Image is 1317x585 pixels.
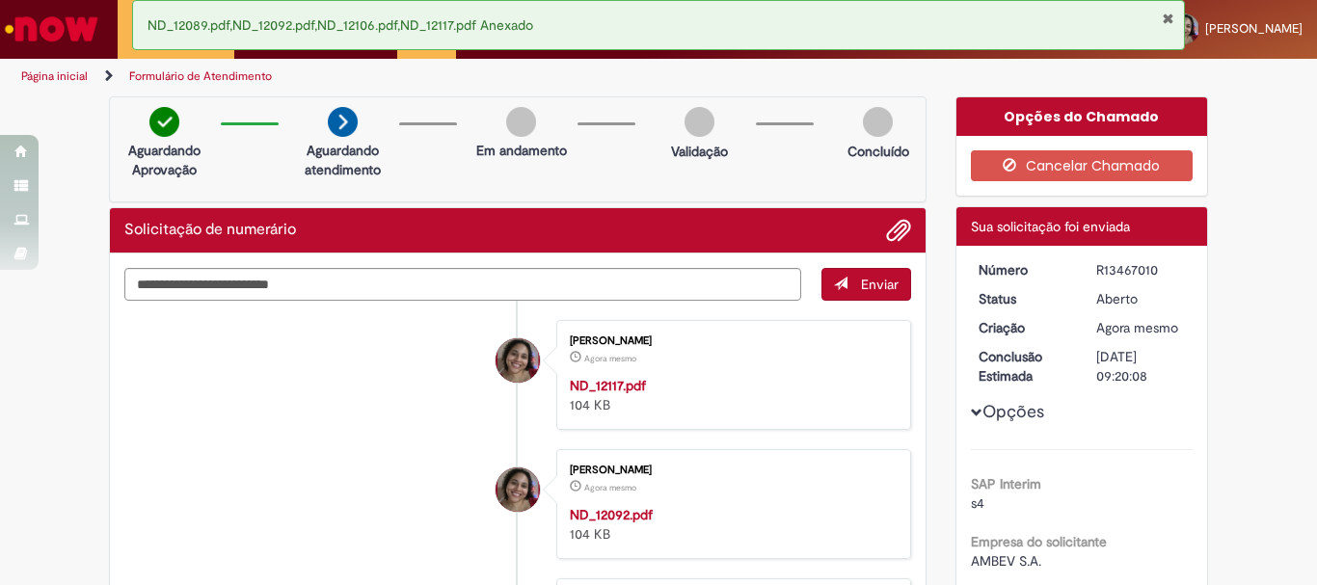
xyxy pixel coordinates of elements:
[570,465,891,476] div: [PERSON_NAME]
[129,68,272,84] a: Formulário de Atendimento
[118,141,211,179] p: Aguardando Aprovação
[863,107,893,137] img: img-circle-grey.png
[971,552,1041,570] span: AMBEV S.A.
[964,318,1083,337] dt: Criação
[964,260,1083,279] dt: Número
[1162,11,1174,26] button: Fechar Notificação
[964,289,1083,308] dt: Status
[570,377,646,394] a: ND_12117.pdf
[476,141,567,160] p: Em andamento
[956,97,1208,136] div: Opções do Chamado
[124,222,296,239] h2: Solicitação de numerário Histórico de tíquete
[570,376,891,414] div: 104 KB
[971,218,1130,235] span: Sua solicitação foi enviada
[971,494,984,512] span: s4
[685,107,714,137] img: img-circle-grey.png
[584,353,636,364] time: 01/09/2025 10:20:00
[847,142,909,161] p: Concluído
[21,68,88,84] a: Página inicial
[14,59,864,94] ul: Trilhas de página
[496,338,540,383] div: Leticia Suelen Da Silva
[971,150,1194,181] button: Cancelar Chamado
[671,142,728,161] p: Validação
[506,107,536,137] img: img-circle-grey.png
[1096,319,1178,336] span: Agora mesmo
[584,482,636,493] time: 01/09/2025 10:20:00
[570,506,653,523] a: ND_12092.pdf
[148,16,533,34] span: ND_12089.pdf,ND_12092.pdf,ND_12106.pdf,ND_12117.pdf Anexado
[124,268,801,301] textarea: Digite sua mensagem aqui...
[971,533,1107,550] b: Empresa do solicitante
[1096,318,1186,337] div: 01/09/2025 10:20:04
[149,107,179,137] img: check-circle-green.png
[584,353,636,364] span: Agora mesmo
[570,335,891,347] div: [PERSON_NAME]
[584,482,636,493] span: Agora mesmo
[1205,20,1303,37] span: [PERSON_NAME]
[2,10,101,48] img: ServiceNow
[1096,347,1186,386] div: [DATE] 09:20:08
[328,107,358,137] img: arrow-next.png
[971,475,1041,492] b: SAP Interim
[964,347,1083,386] dt: Conclusão Estimada
[886,218,911,243] button: Adicionar anexos
[296,141,390,179] p: Aguardando atendimento
[570,505,891,544] div: 104 KB
[821,268,911,301] button: Enviar
[1096,289,1186,308] div: Aberto
[1096,260,1186,279] div: R13467010
[861,276,899,293] span: Enviar
[496,467,540,512] div: Leticia Suelen Da Silva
